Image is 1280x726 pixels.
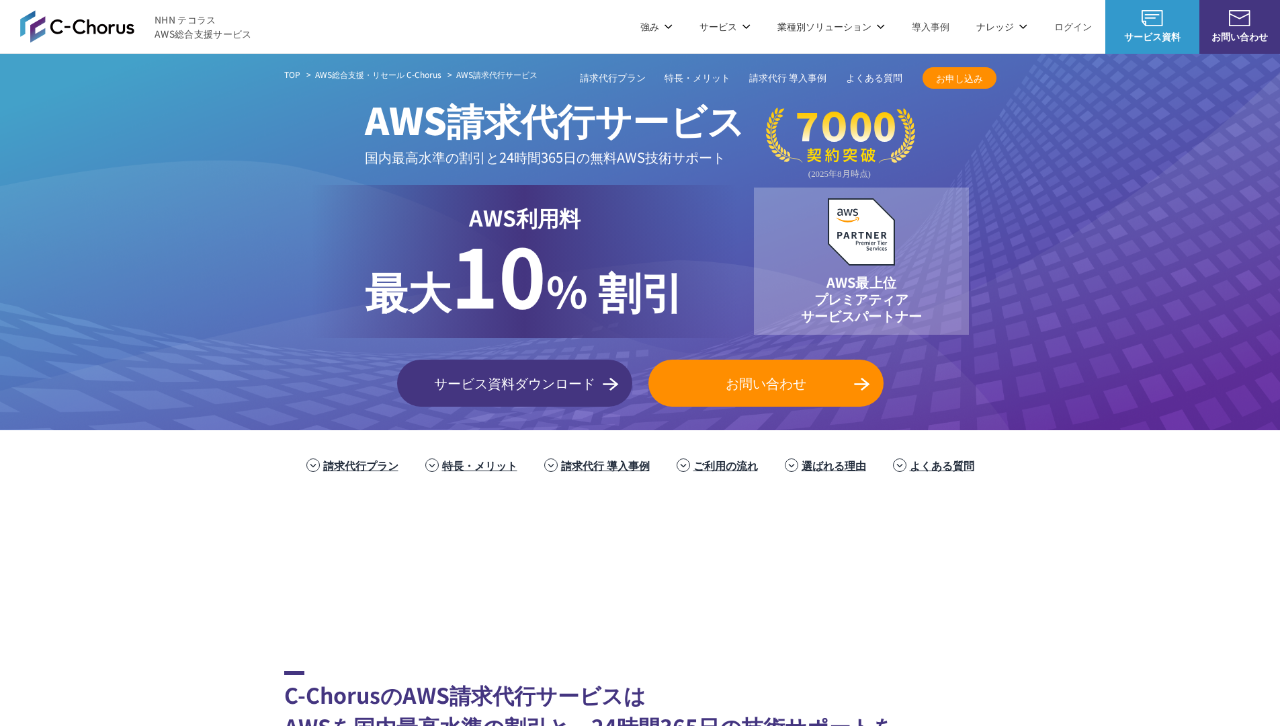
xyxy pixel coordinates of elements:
a: ご利用の流れ [693,457,758,473]
a: お申し込み [923,67,996,89]
a: 特長・メリット [665,71,730,85]
img: 住友生命保険相互 [268,510,376,563]
p: AWS利用料 [365,201,684,233]
img: AWS総合支援サービス C-Chorus サービス資料 [1142,10,1163,26]
span: お問い合わせ [648,373,884,393]
span: AWS請求代行サービス [456,69,538,80]
p: 強み [640,19,673,34]
a: 導入事例 [912,19,949,34]
span: サービス資料ダウンロード [397,373,632,393]
img: 日本財団 [577,577,685,631]
p: サービス [699,19,751,34]
img: まぐまぐ [1115,510,1222,563]
img: 共同通信デジタル [994,510,1101,563]
a: 請求代行 導入事例 [561,457,650,473]
img: 三菱地所 [26,510,134,563]
a: 特長・メリット [442,457,517,473]
img: 慶應義塾 [698,577,806,631]
p: ナレッジ [976,19,1027,34]
a: お問い合わせ [648,360,884,407]
span: お申し込み [923,71,996,85]
p: % 割引 [365,233,684,322]
span: 最大 [365,259,451,321]
span: AWS請求代行サービス [365,92,744,146]
a: ログイン [1054,19,1092,34]
a: AWS総合支援・リセール C-Chorus [315,69,441,81]
img: クリーク・アンド・リバー [335,577,443,631]
a: 請求代行プラン [323,457,398,473]
a: サービス資料ダウンロード [397,360,632,407]
img: AWSプレミアティアサービスパートナー [828,198,895,266]
img: AWS総合支援サービス C-Chorus [20,10,134,42]
span: 10 [451,215,546,332]
span: サービス資料 [1105,30,1199,44]
span: NHN テコラス AWS総合支援サービス [155,13,252,41]
img: フジモトHD [389,510,497,563]
img: 早稲田大学 [819,577,927,631]
img: 契約件数 [766,108,915,179]
img: クリスピー・クリーム・ドーナツ [873,510,980,563]
a: よくある質問 [846,71,902,85]
img: 東京書籍 [752,510,859,563]
span: お問い合わせ [1199,30,1280,44]
p: 業種別ソリューション [777,19,885,34]
a: AWS総合支援サービス C-Chorus NHN テコラスAWS総合支援サービス [20,10,252,42]
img: 大阪工業大学 [1061,577,1168,631]
a: 請求代行 導入事例 [749,71,827,85]
p: AWS最上位 プレミアティア サービスパートナー [801,274,922,324]
a: TOP [284,69,300,81]
a: 請求代行プラン [580,71,646,85]
img: お問い合わせ [1229,10,1250,26]
img: ミズノ [147,510,255,563]
a: 選ばれる理由 [802,457,866,473]
img: ヤマサ醤油 [631,510,738,563]
img: 国境なき医師団 [456,577,564,631]
p: 国内最高水準の割引と 24時間365日の無料AWS技術サポート [365,146,744,168]
a: よくある質問 [910,457,974,473]
img: 一橋大学 [940,577,1048,631]
img: ファンコミュニケーションズ [93,577,201,631]
img: エイチーム [214,577,322,631]
img: エアトリ [510,510,617,563]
